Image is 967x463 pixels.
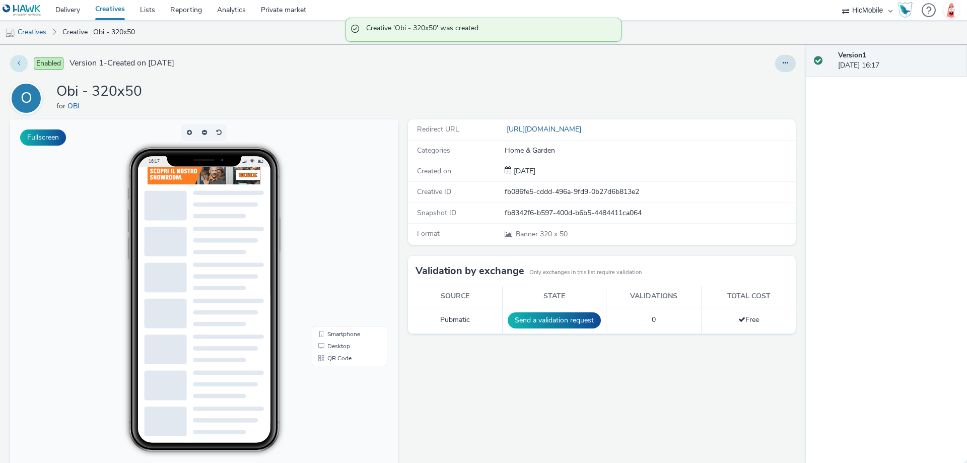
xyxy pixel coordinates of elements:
h1: Obi - 320x50 [56,82,142,101]
span: 0 [652,315,656,324]
li: Smartphone [304,209,375,221]
th: Total cost [702,286,796,307]
a: OBI [67,101,84,111]
span: 320 x 50 [515,229,568,239]
div: fb086fe5-cddd-496a-9fd9-0b27d6b813e2 [505,187,795,197]
img: Giovanni Strada [944,3,959,18]
img: mobile [5,28,15,38]
span: Version 1 - Created on [DATE] [70,57,174,69]
button: Fullscreen [20,129,66,146]
span: Free [738,315,759,324]
span: Creative ID [417,187,451,196]
span: Format [417,229,440,238]
div: Creation 24 September 2025, 16:17 [512,166,535,176]
img: Advertisement preview [137,47,250,65]
div: fb8342f6-b597-400d-b6b5-4484411ca064 [505,208,795,218]
span: Desktop [317,224,340,230]
button: Send a validation request [508,312,601,328]
span: Categories [417,146,450,155]
a: Hawk Academy [897,2,917,18]
strong: Version 1 [838,50,866,60]
th: State [503,286,606,307]
span: Smartphone [317,212,350,218]
small: Only exchanges in this list require validation [529,269,642,277]
th: Source [408,286,503,307]
span: Snapshot ID [417,208,456,218]
li: QR Code [304,233,375,245]
li: Desktop [304,221,375,233]
img: undefined Logo [3,4,41,17]
h3: Validation by exchange [416,263,524,279]
td: Pubmatic [408,307,503,334]
a: [URL][DOMAIN_NAME] [505,124,585,134]
div: O [21,84,32,112]
span: Created on [417,166,451,176]
img: Hawk Academy [897,2,913,18]
span: Banner [516,229,540,239]
span: Creative 'Obi - 320x50' was created [366,23,611,36]
span: [DATE] [512,166,535,176]
th: Validations [606,286,702,307]
span: 16:17 [139,39,150,44]
span: for [56,101,67,111]
div: [DATE] 16:17 [838,50,959,71]
a: O [10,93,46,103]
a: Creative : Obi - 320x50 [57,20,140,44]
span: Enabled [34,57,63,70]
span: QR Code [317,236,341,242]
span: Redirect URL [417,124,459,134]
div: Home & Garden [505,146,795,156]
